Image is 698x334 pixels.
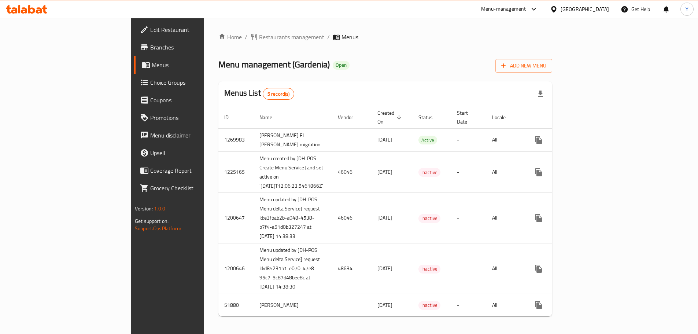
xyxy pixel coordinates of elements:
[486,128,524,151] td: All
[547,260,565,278] button: Change Status
[530,209,547,227] button: more
[547,131,565,149] button: Change Status
[377,213,392,223] span: [DATE]
[254,243,332,294] td: Menu updated by [DH-POS Menu delta Service] request Id:d85231b1-e070-47e8-95c7-5c87d48bee8c at [D...
[686,5,688,13] span: Y
[338,113,363,122] span: Vendor
[481,5,526,14] div: Menu-management
[150,25,242,34] span: Edit Restaurant
[418,113,442,122] span: Status
[134,179,248,197] a: Grocery Checklist
[547,209,565,227] button: Change Status
[134,126,248,144] a: Menu disclaimer
[150,131,242,140] span: Menu disclaimer
[218,33,552,41] nav: breadcrumb
[377,167,392,177] span: [DATE]
[263,91,294,98] span: 5 record(s)
[418,136,437,144] div: Active
[451,128,486,151] td: -
[134,91,248,109] a: Coupons
[150,166,242,175] span: Coverage Report
[150,113,242,122] span: Promotions
[532,85,549,103] div: Export file
[150,43,242,52] span: Branches
[418,214,440,223] span: Inactive
[150,148,242,157] span: Upsell
[134,162,248,179] a: Coverage Report
[486,151,524,193] td: All
[451,151,486,193] td: -
[152,60,242,69] span: Menus
[561,5,609,13] div: [GEOGRAPHIC_DATA]
[134,109,248,126] a: Promotions
[418,168,440,177] span: Inactive
[492,113,515,122] span: Locale
[524,106,606,129] th: Actions
[134,144,248,162] a: Upsell
[486,193,524,243] td: All
[259,113,282,122] span: Name
[377,264,392,273] span: [DATE]
[263,88,295,100] div: Total records count
[327,33,330,41] li: /
[530,131,547,149] button: more
[333,62,350,68] span: Open
[254,128,332,151] td: [PERSON_NAME] El [PERSON_NAME] migration
[254,294,332,316] td: [PERSON_NAME]
[451,193,486,243] td: -
[134,21,248,38] a: Edit Restaurant
[486,294,524,316] td: All
[530,296,547,314] button: more
[530,260,547,278] button: more
[495,59,552,73] button: Add New Menu
[134,74,248,91] a: Choice Groups
[224,88,294,100] h2: Menus List
[418,214,440,223] div: Inactive
[218,106,606,317] table: enhanced table
[501,61,546,70] span: Add New Menu
[377,300,392,310] span: [DATE]
[154,204,165,213] span: 1.0.0
[418,301,440,309] span: Inactive
[332,151,372,193] td: 46046
[418,136,437,144] span: Active
[224,113,238,122] span: ID
[457,109,477,126] span: Start Date
[377,135,392,144] span: [DATE]
[150,96,242,104] span: Coupons
[134,56,248,74] a: Menus
[332,243,372,294] td: 48634
[418,265,440,273] span: Inactive
[135,216,169,226] span: Get support on:
[254,193,332,243] td: Menu updated by [DH-POS Menu delta Service] request Id:e3fbab2b-a048-4538-b7f4-a51d0b327247 at [D...
[530,164,547,181] button: more
[135,204,153,213] span: Version:
[547,164,565,181] button: Change Status
[150,78,242,87] span: Choice Groups
[486,243,524,294] td: All
[341,33,358,41] span: Menus
[218,56,330,73] span: Menu management ( Gardenia )
[333,61,350,70] div: Open
[150,184,242,192] span: Grocery Checklist
[547,296,565,314] button: Change Status
[259,33,324,41] span: Restaurants management
[332,193,372,243] td: 46046
[135,224,181,233] a: Support.OpsPlatform
[254,151,332,193] td: Menu created by [DH-POS Create Menu Service] and set active on '[DATE]T12:06:23.5461866Z'
[134,38,248,56] a: Branches
[451,294,486,316] td: -
[250,33,324,41] a: Restaurants management
[377,109,404,126] span: Created On
[451,243,486,294] td: -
